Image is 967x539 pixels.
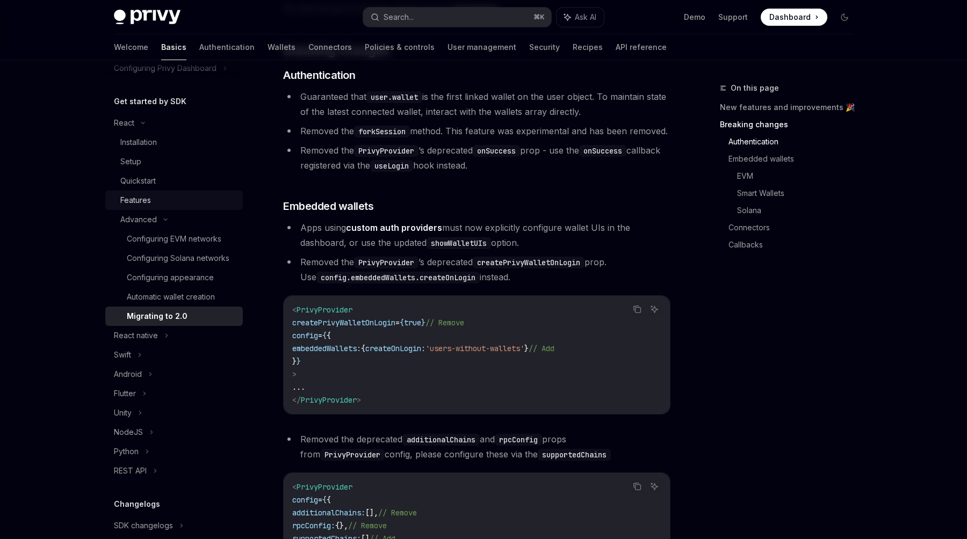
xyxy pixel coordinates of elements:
span: = [318,331,322,340]
span: ... [292,382,305,392]
span: // Remove [425,318,464,327]
span: // Remove [348,521,387,530]
code: onSuccess [579,145,626,157]
a: Installation [105,133,243,152]
code: PrivyProvider [320,449,385,461]
a: Breaking changes [720,116,862,133]
a: Policies & controls [365,34,435,60]
span: } [524,344,529,353]
button: Copy the contents from the code block [630,302,644,316]
div: Quickstart [120,174,156,187]
span: } [292,356,297,366]
div: Setup [120,155,141,168]
span: } [297,356,301,366]
span: additionalChains: [292,508,365,518]
span: </ [292,395,301,405]
span: > [292,369,297,379]
a: EVM [737,167,862,185]
a: Authentication [728,133,862,150]
span: 'users-without-wallets' [425,344,524,353]
span: > [357,395,361,405]
span: // Remove [378,508,417,518]
a: Migrating to 2.0 [105,307,243,326]
button: Copy the contents from the code block [630,479,644,493]
code: rpcConfig [495,434,542,446]
code: supportedChains [538,449,611,461]
div: Android [114,368,142,381]
div: REST API [114,464,147,477]
a: Basics [161,34,186,60]
h5: Changelogs [114,498,160,511]
span: < [292,305,297,315]
code: onSuccess [473,145,520,157]
span: Removed the ’s deprecated prop - use the callback registered via the hook instead. [300,145,660,171]
span: { [400,318,404,327]
span: Embedded wallets [283,199,373,214]
a: Setup [105,152,243,171]
div: Swift [114,348,131,361]
a: Recipes [573,34,603,60]
div: Automatic wallet creation [127,290,215,303]
div: Unity [114,406,132,419]
div: Flutter [114,387,136,400]
div: Search... [384,11,414,24]
li: Removed the deprecated and props from config, please configure these via the [283,432,670,462]
span: PrivyProvider [297,482,352,492]
span: Guaranteed that is the first linked wallet on the user object. To maintain state of the latest co... [300,91,666,117]
span: createOnLogin: [365,344,425,353]
div: React [114,116,134,129]
span: Authentication [283,68,355,83]
span: config [292,495,318,505]
code: createPrivyWalletOnLogin [473,257,584,268]
div: React native [114,329,158,342]
button: Toggle dark mode [836,9,853,26]
button: Ask AI [557,8,604,27]
a: Configuring EVM networks [105,229,243,249]
a: Support [718,12,748,23]
div: SDK changelogs [114,519,173,532]
a: Demo [684,12,705,23]
span: { [327,331,331,340]
h5: Get started by SDK [114,95,186,108]
code: user.wallet [366,91,422,103]
a: Dashboard [761,9,827,26]
div: Advanced [120,213,157,226]
a: Solana [737,202,862,219]
a: Connectors [308,34,352,60]
code: config.embeddedWallets.createOnLogin [316,272,480,283]
span: { [327,495,331,505]
span: true [404,318,421,327]
span: embeddedWallets: [292,344,361,353]
a: Quickstart [105,171,243,191]
span: PrivyProvider [301,395,357,405]
span: } [421,318,425,327]
span: = [318,495,322,505]
div: Configuring appearance [127,271,214,284]
span: { [322,495,327,505]
a: Features [105,191,243,210]
a: Smart Wallets [737,185,862,202]
span: Dashboard [769,12,811,23]
img: dark logo [114,10,181,25]
span: // Add [529,344,554,353]
a: Callbacks [728,236,862,253]
span: Removed the method. This feature was experimental and has been removed. [300,126,668,136]
div: Installation [120,136,157,149]
a: Welcome [114,34,148,60]
code: additionalChains [402,434,480,446]
code: PrivyProvider [354,145,418,157]
button: Search...⌘K [363,8,551,27]
code: useLogin [370,160,413,172]
button: Ask AI [647,302,661,316]
span: < [292,482,297,492]
div: Features [120,194,151,207]
a: Security [529,34,560,60]
div: Configuring EVM networks [127,232,221,245]
a: Automatic wallet creation [105,287,243,307]
a: Embedded wallets [728,150,862,167]
a: custom auth providers [346,222,442,234]
span: Apps using must now explicitly configure wallet UIs in the dashboard, or use the updated option. [300,222,630,248]
a: New features and improvements 🎉 [720,99,862,116]
a: Authentication [199,34,255,60]
span: createPrivyWalletOnLogin [292,318,395,327]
